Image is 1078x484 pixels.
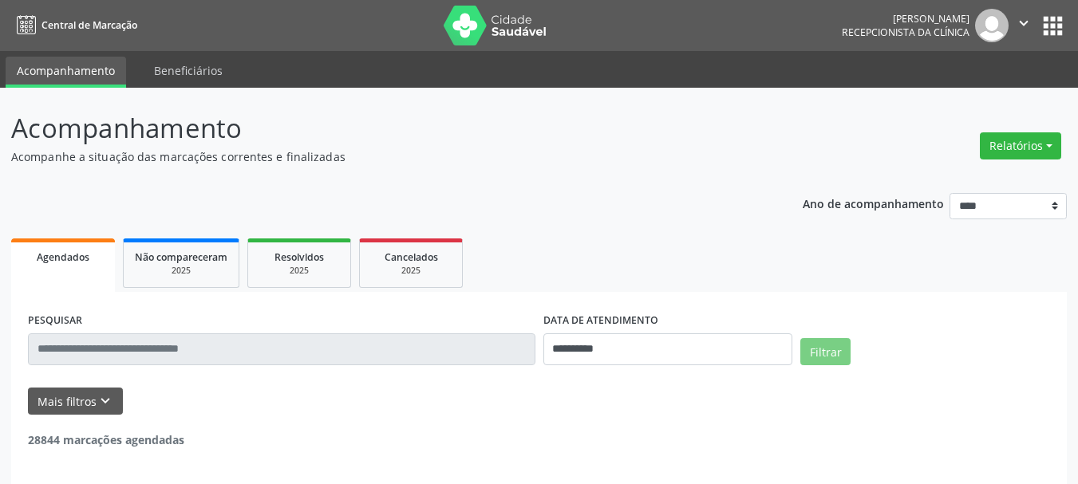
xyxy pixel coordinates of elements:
i:  [1015,14,1033,32]
span: Resolvidos [274,250,324,264]
label: DATA DE ATENDIMENTO [543,309,658,333]
span: Não compareceram [135,250,227,264]
a: Acompanhamento [6,57,126,88]
div: 2025 [135,265,227,277]
span: Agendados [37,250,89,264]
p: Acompanhamento [11,108,750,148]
div: 2025 [259,265,339,277]
strong: 28844 marcações agendadas [28,432,184,447]
div: 2025 [371,265,451,277]
i: keyboard_arrow_down [97,392,114,410]
button: Relatórios [980,132,1061,159]
a: Beneficiários [143,57,234,85]
button: Mais filtroskeyboard_arrow_down [28,388,123,415]
label: PESQUISAR [28,309,82,333]
span: Cancelados [385,250,438,264]
span: Recepcionista da clínica [842,26,969,39]
div: [PERSON_NAME] [842,12,969,26]
img: img [975,9,1009,42]
a: Central de Marcação [11,12,137,38]
button:  [1009,9,1039,42]
button: Filtrar [800,338,851,365]
span: Central de Marcação [41,18,137,32]
button: apps [1039,12,1067,40]
p: Ano de acompanhamento [803,193,944,213]
p: Acompanhe a situação das marcações correntes e finalizadas [11,148,750,165]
